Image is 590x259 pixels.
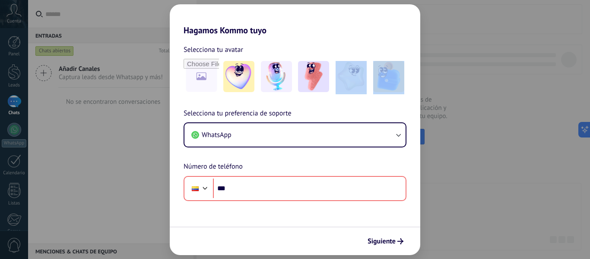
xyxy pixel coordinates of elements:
img: -3.jpeg [298,61,329,92]
span: Siguiente [368,238,396,244]
div: Colombia: + 57 [187,179,203,198]
span: Selecciona tu preferencia de soporte [184,108,292,119]
button: Siguiente [364,234,407,249]
h2: Hagamos Kommo tuyo [170,4,420,35]
img: -2.jpeg [261,61,292,92]
img: -1.jpeg [223,61,254,92]
span: WhatsApp [202,131,232,139]
button: WhatsApp [184,123,406,147]
img: -5.jpeg [373,61,404,92]
img: -4.jpeg [336,61,367,92]
span: Selecciona tu avatar [184,44,243,55]
span: Número de teléfono [184,161,243,173]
